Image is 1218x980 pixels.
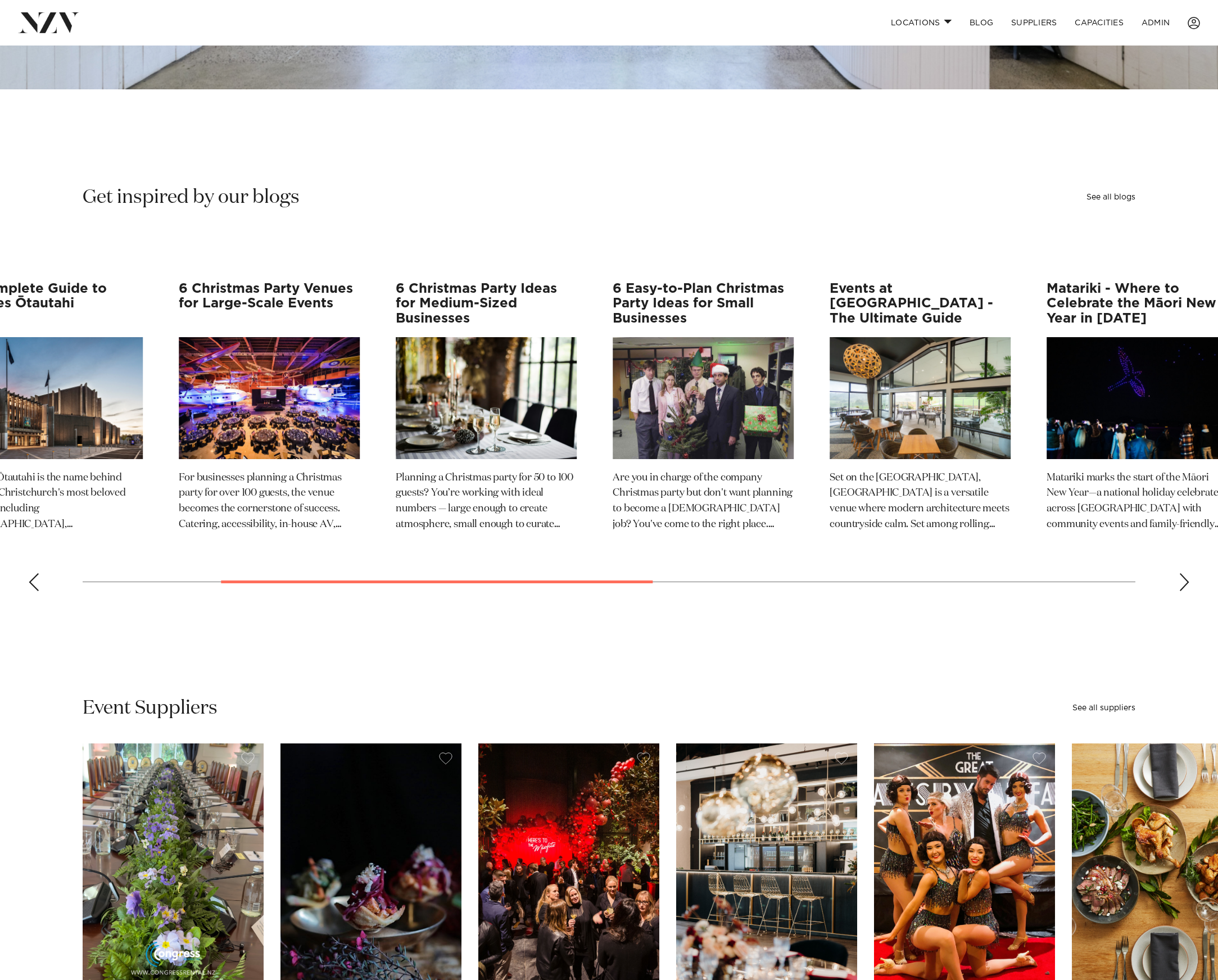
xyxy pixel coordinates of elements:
[179,282,360,546] a: 6 Christmas Party Venues for Large-Scale Events 6 Christmas Party Venues for Large-Scale Events F...
[613,337,794,459] img: 6 Easy-to-Plan Christmas Party Ideas for Small Businesses
[179,282,360,546] swiper-slide: 3 / 12
[83,185,300,210] h2: Get inspired by our blogs
[396,470,577,533] p: Planning a Christmas party for 50 to 100 guests? You’re working with ideal numbers — large enough...
[396,337,577,459] img: 6 Christmas Party Ideas for Medium-Sized Businesses
[830,470,1011,533] p: Set on the [GEOGRAPHIC_DATA], [GEOGRAPHIC_DATA] is a versatile venue where modern architecture me...
[961,11,1002,35] a: BLOG
[396,282,577,546] swiper-slide: 4 / 12
[18,12,79,33] img: nzv-logo.png
[1002,11,1066,35] a: SUPPLIERS
[882,11,961,35] a: Locations
[1072,704,1135,712] a: See all suppliers
[396,282,577,546] a: 6 Christmas Party Ideas for Medium-Sized Businesses 6 Christmas Party Ideas for Medium-Sized Busi...
[396,282,577,326] h3: 6 Christmas Party Ideas for Medium-Sized Businesses
[1086,193,1135,201] a: See all blogs
[83,696,218,721] h2: Event Suppliers
[1133,11,1179,35] a: ADMIN
[613,282,794,546] a: 6 Easy-to-Plan Christmas Party Ideas for Small Businesses 6 Easy-to-Plan Christmas Party Ideas fo...
[179,470,360,533] p: For businesses planning a Christmas party for over 100 guests, the venue becomes the cornerstone ...
[830,282,1011,546] a: Events at [GEOGRAPHIC_DATA] - The Ultimate Guide Events at Wainui Golf Club - The Ultimate Guide ...
[830,282,1011,326] h3: Events at [GEOGRAPHIC_DATA] - The Ultimate Guide
[613,282,794,326] h3: 6 Easy-to-Plan Christmas Party Ideas for Small Businesses
[830,282,1011,546] swiper-slide: 6 / 12
[179,337,360,459] img: 6 Christmas Party Venues for Large-Scale Events
[613,470,794,533] p: Are you in charge of the company Christmas party but don't want planning to become a [DEMOGRAPHIC...
[613,282,794,546] swiper-slide: 5 / 12
[830,337,1011,459] img: Events at Wainui Golf Club - The Ultimate Guide
[1066,11,1133,35] a: Capacities
[179,282,360,326] h3: 6 Christmas Party Venues for Large-Scale Events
